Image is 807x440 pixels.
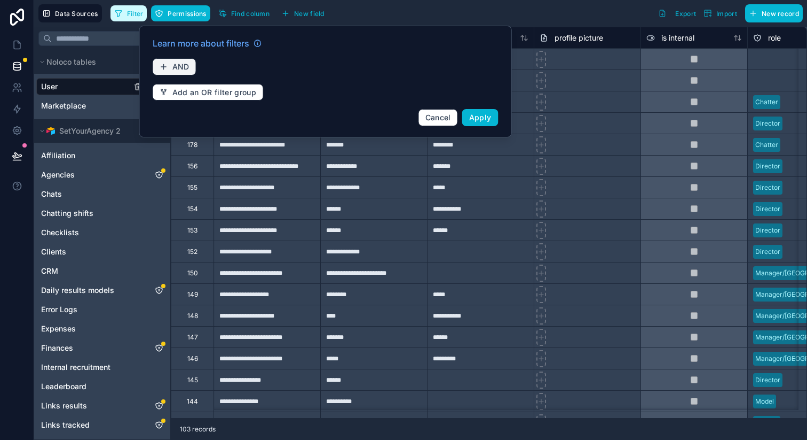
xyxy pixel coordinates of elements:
[187,397,198,406] div: 144
[153,37,249,50] span: Learn more about filters
[755,418,778,428] div: Chatter
[187,354,198,363] div: 146
[745,4,803,22] button: New record
[231,10,270,18] span: Find column
[110,5,147,21] button: Filter
[469,113,492,122] span: Apply
[187,269,198,277] div: 150
[418,109,458,126] button: Cancel
[168,10,206,18] span: Permissions
[755,204,780,214] div: Director
[187,376,198,384] div: 145
[187,248,197,256] div: 152
[755,119,780,128] div: Director
[151,5,214,21] a: Permissions
[38,4,102,22] button: Data Sources
[187,205,198,213] div: 154
[172,88,257,97] span: Add an OR filter group
[755,140,778,150] div: Chatter
[127,10,144,18] span: Filter
[755,247,780,257] div: Director
[151,5,210,21] button: Permissions
[187,141,197,149] div: 178
[215,5,273,21] button: Find column
[755,161,780,171] div: Director
[187,312,198,320] div: 148
[741,4,803,22] a: New record
[187,183,197,192] div: 155
[755,97,778,107] div: Chatter
[425,113,451,122] span: Cancel
[187,162,197,171] div: 156
[768,33,781,43] span: role
[762,10,799,18] span: New record
[278,5,328,21] button: New field
[555,33,603,43] span: profile picture
[675,10,696,18] span: Export
[180,425,216,434] span: 103 records
[187,290,198,299] div: 149
[153,58,196,75] button: AND
[462,109,499,126] button: Apply
[153,84,264,101] button: Add an OR filter group
[187,226,197,235] div: 153
[755,183,780,192] div: Director
[716,10,737,18] span: Import
[661,33,694,43] span: is internal
[294,10,325,18] span: New field
[187,333,198,342] div: 147
[755,226,780,235] div: Director
[700,4,741,22] button: Import
[654,4,700,22] button: Export
[172,62,189,72] span: AND
[755,375,780,385] div: Director
[755,397,774,406] div: Model
[153,37,262,50] a: Learn more about filters
[55,10,98,18] span: Data Sources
